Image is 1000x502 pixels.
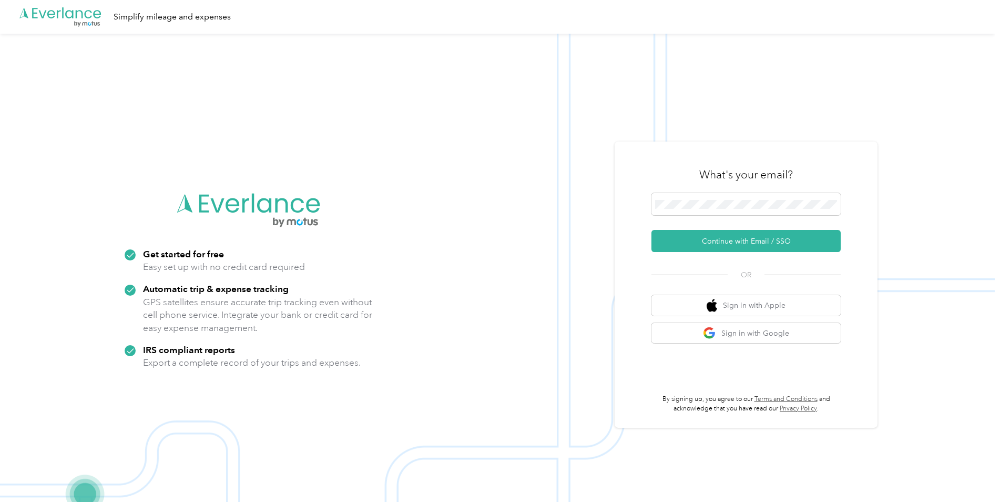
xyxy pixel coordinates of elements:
[754,395,818,403] a: Terms and Conditions
[651,230,841,252] button: Continue with Email / SSO
[699,167,793,182] h3: What's your email?
[143,344,235,355] strong: IRS compliant reports
[941,443,1000,502] iframe: Everlance-gr Chat Button Frame
[143,356,361,369] p: Export a complete record of your trips and expenses.
[780,405,817,413] a: Privacy Policy
[651,395,841,413] p: By signing up, you agree to our and acknowledge that you have read our .
[143,283,289,294] strong: Automatic trip & expense tracking
[143,296,373,335] p: GPS satellites ensure accurate trip tracking even without cell phone service. Integrate your bank...
[707,299,717,312] img: apple logo
[651,295,841,316] button: apple logoSign in with Apple
[703,327,716,340] img: google logo
[143,248,224,259] strong: Get started for free
[114,11,231,24] div: Simplify mileage and expenses
[651,323,841,344] button: google logoSign in with Google
[728,269,764,280] span: OR
[143,260,305,274] p: Easy set up with no credit card required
